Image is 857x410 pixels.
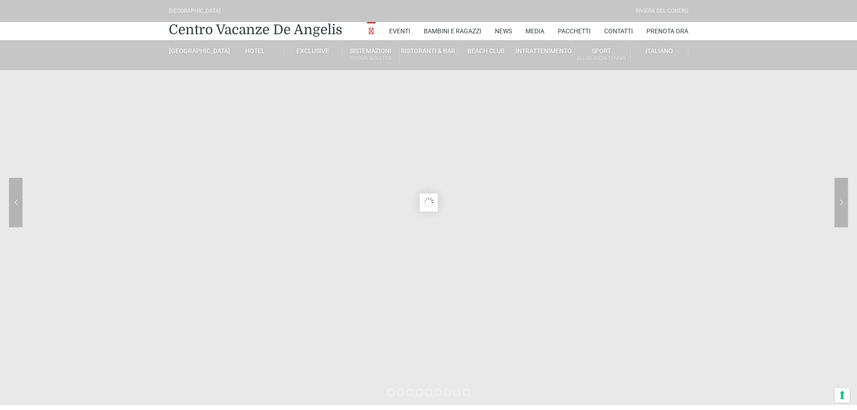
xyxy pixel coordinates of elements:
[169,47,226,55] a: [GEOGRAPHIC_DATA]
[226,47,284,55] a: Hotel
[424,22,481,40] a: Bambini e Ragazzi
[525,22,544,40] a: Media
[646,47,673,54] span: Italiano
[646,22,688,40] a: Prenota Ora
[458,47,515,55] a: Beach Club
[573,47,630,63] a: SportAll Season Tennis
[631,47,688,55] a: Italiano
[604,22,633,40] a: Contatti
[636,7,688,15] div: Riviera Del Conero
[389,22,410,40] a: Eventi
[284,47,342,55] a: Exclusive
[835,387,850,403] button: Le tue preferenze relative al consenso per le tecnologie di tracciamento
[169,21,342,39] a: Centro Vacanze De Angelis
[169,7,220,15] div: [GEOGRAPHIC_DATA]
[573,54,630,63] small: All Season Tennis
[495,22,512,40] a: News
[558,22,591,40] a: Pacchetti
[515,47,573,55] a: Intrattenimento
[342,54,399,63] small: Rooms & Suites
[342,47,399,63] a: SistemazioniRooms & Suites
[399,47,457,55] a: Ristoranti & Bar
